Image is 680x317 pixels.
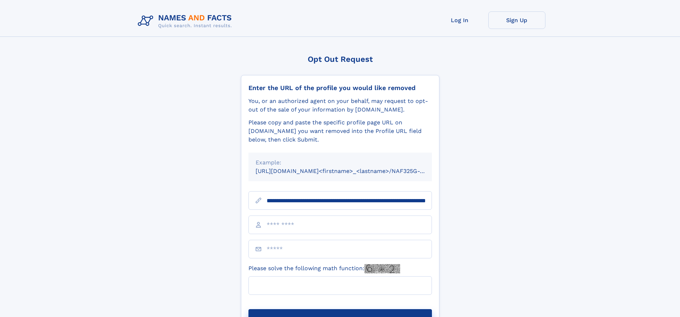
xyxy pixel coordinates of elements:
[248,84,432,92] div: Enter the URL of the profile you would like removed
[135,11,238,31] img: Logo Names and Facts
[431,11,488,29] a: Log In
[241,55,439,64] div: Opt Out Request
[248,118,432,144] div: Please copy and paste the specific profile page URL on [DOMAIN_NAME] you want removed into the Pr...
[256,168,445,174] small: [URL][DOMAIN_NAME]<firstname>_<lastname>/NAF325G-xxxxxxxx
[488,11,545,29] a: Sign Up
[248,97,432,114] div: You, or an authorized agent on your behalf, may request to opt-out of the sale of your informatio...
[248,264,400,273] label: Please solve the following math function:
[256,158,425,167] div: Example:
